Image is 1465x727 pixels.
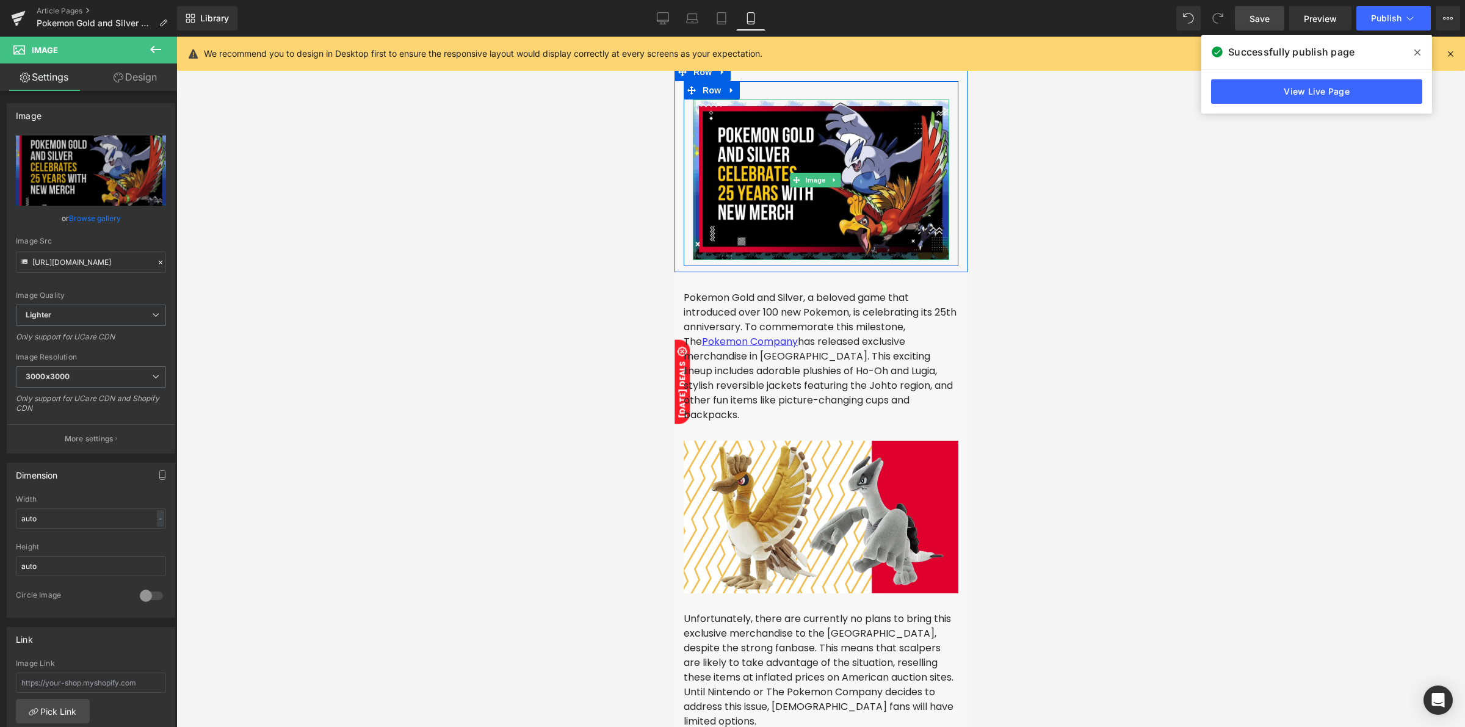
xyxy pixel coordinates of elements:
[121,71,131,81] img: tab_keywords_by_traffic_grey.svg
[16,353,166,361] div: Image Resolution
[16,543,166,551] div: Height
[200,13,229,24] span: Library
[26,310,51,319] b: Lighter
[16,251,166,273] input: Link
[16,463,58,480] div: Dimension
[736,6,765,31] a: Mobile
[65,433,114,444] p: More settings
[204,47,762,60] p: We recommend you to design in Desktop first to ensure the responsive layout would display correct...
[1206,6,1230,31] button: Redo
[9,575,284,692] p: Unfortunately, there are currently no plans to bring this exclusive merchandise to the [GEOGRAPHI...
[32,45,58,55] span: Image
[16,394,166,421] div: Only support for UCare CDN and Shopify CDN
[20,20,29,29] img: logo_orange.svg
[46,72,109,80] div: Domain Overview
[16,590,128,603] div: Circle Image
[20,32,29,42] img: website_grey.svg
[1228,45,1355,59] span: Successfully publish page
[1250,12,1270,25] span: Save
[16,212,166,225] div: or
[16,237,166,245] div: Image Src
[648,6,678,31] a: Desktop
[37,18,154,28] span: Pokemon Gold and Silver Celebrate 25 Years with New Merch
[1289,6,1351,31] a: Preview
[678,6,707,31] a: Laptop
[16,673,166,693] input: https://your-shop.myshopify.com
[16,291,166,300] div: Image Quality
[16,659,166,668] div: Image Link
[37,6,177,16] a: Article Pages
[157,510,164,527] div: -
[16,699,90,723] a: Pick Link
[177,6,237,31] a: New Library
[16,495,166,504] div: Width
[1423,685,1453,715] div: Open Intercom Messenger
[1356,6,1431,31] button: Publish
[33,71,43,81] img: tab_domain_overview_orange.svg
[16,332,166,350] div: Only support for UCare CDN
[675,37,968,727] iframe: To enrich screen reader interactions, please activate Accessibility in Grammarly extension settings
[91,63,179,91] a: Design
[1211,79,1422,104] a: View Live Page
[1436,6,1460,31] button: More
[32,32,134,42] div: Domain: [DOMAIN_NAME]
[1304,12,1337,25] span: Preview
[34,20,60,29] div: v 4.0.24
[16,556,166,576] input: auto
[16,628,33,645] div: Link
[1371,13,1402,23] span: Publish
[707,6,736,31] a: Tablet
[1176,6,1201,31] button: Undo
[16,508,166,529] input: auto
[16,104,42,121] div: Image
[7,424,175,453] button: More settings
[135,72,206,80] div: Keywords by Traffic
[69,208,121,229] a: Browse gallery
[26,372,70,381] b: 3000x3000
